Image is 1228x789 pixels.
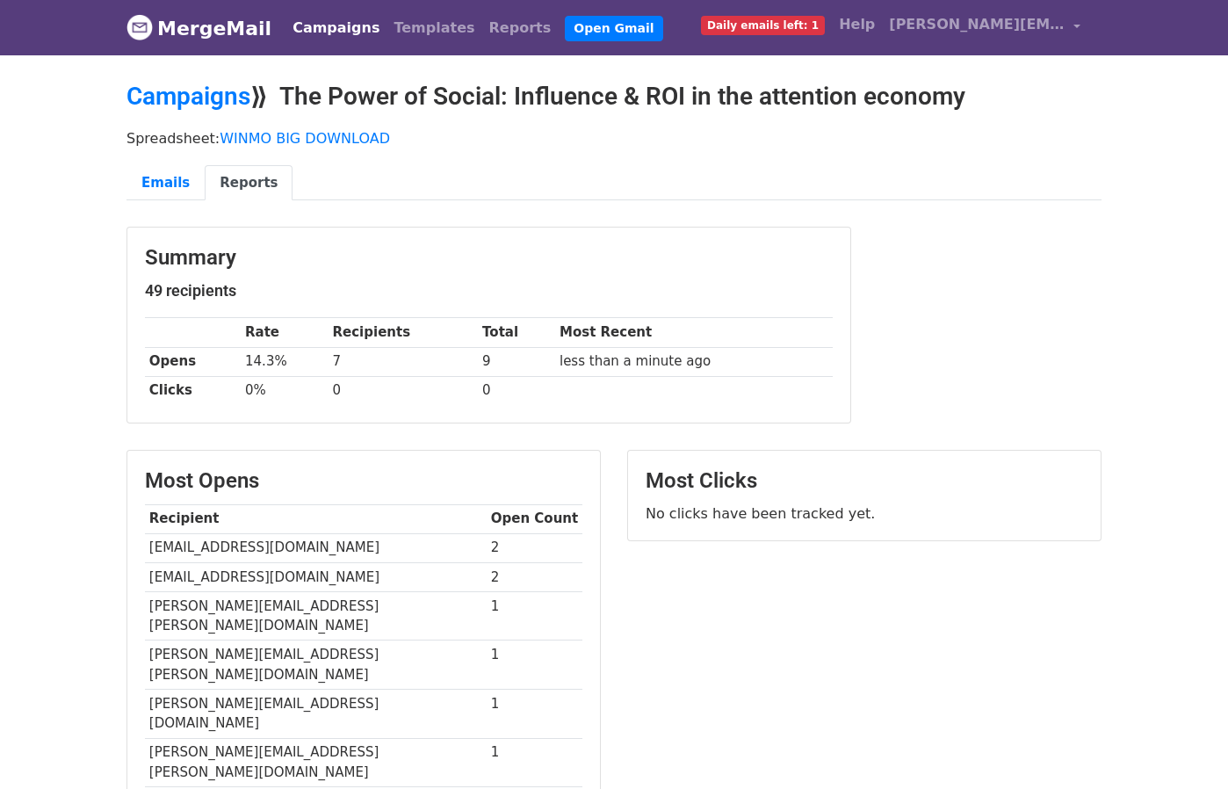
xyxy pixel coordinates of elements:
td: 1 [487,641,582,690]
a: Templates [386,11,481,46]
p: No clicks have been tracked yet. [646,504,1083,523]
td: [PERSON_NAME][EMAIL_ADDRESS][PERSON_NAME][DOMAIN_NAME] [145,738,487,787]
td: 7 [329,347,479,376]
a: Campaigns [285,11,386,46]
a: WINMO BIG DOWNLOAD [220,130,390,147]
span: Daily emails left: 1 [701,16,825,35]
td: [EMAIL_ADDRESS][DOMAIN_NAME] [145,533,487,562]
td: [EMAIL_ADDRESS][DOMAIN_NAME] [145,562,487,591]
td: [PERSON_NAME][EMAIL_ADDRESS][DOMAIN_NAME] [145,690,487,739]
th: Open Count [487,504,582,533]
th: Recipient [145,504,487,533]
h2: ⟫ The Power of Social: Influence & ROI in the attention economy [126,82,1102,112]
h5: 49 recipients [145,281,833,300]
a: Campaigns [126,82,250,111]
td: 1 [487,738,582,787]
span: [PERSON_NAME][EMAIL_ADDRESS][DOMAIN_NAME] [889,14,1065,35]
p: Spreadsheet: [126,129,1102,148]
td: 0 [478,376,555,405]
th: Opens [145,347,241,376]
td: 2 [487,562,582,591]
a: Help [832,7,882,42]
a: MergeMail [126,10,271,47]
a: Daily emails left: 1 [694,7,832,42]
th: Clicks [145,376,241,405]
td: 0 [329,376,479,405]
td: 1 [487,690,582,739]
td: 14.3% [241,347,328,376]
td: 2 [487,533,582,562]
th: Recipients [329,318,479,347]
a: Emails [126,165,205,201]
th: Rate [241,318,328,347]
a: [PERSON_NAME][EMAIL_ADDRESS][DOMAIN_NAME] [882,7,1087,48]
th: Most Recent [555,318,833,347]
a: Open Gmail [565,16,662,41]
td: [PERSON_NAME][EMAIL_ADDRESS][PERSON_NAME][DOMAIN_NAME] [145,641,487,690]
a: Reports [482,11,559,46]
h3: Most Opens [145,468,582,494]
img: MergeMail logo [126,14,153,40]
th: Total [478,318,555,347]
td: less than a minute ago [555,347,833,376]
td: 9 [478,347,555,376]
h3: Most Clicks [646,468,1083,494]
a: Reports [205,165,293,201]
h3: Summary [145,245,833,271]
td: [PERSON_NAME][EMAIL_ADDRESS][PERSON_NAME][DOMAIN_NAME] [145,591,487,641]
td: 1 [487,591,582,641]
td: 0% [241,376,328,405]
